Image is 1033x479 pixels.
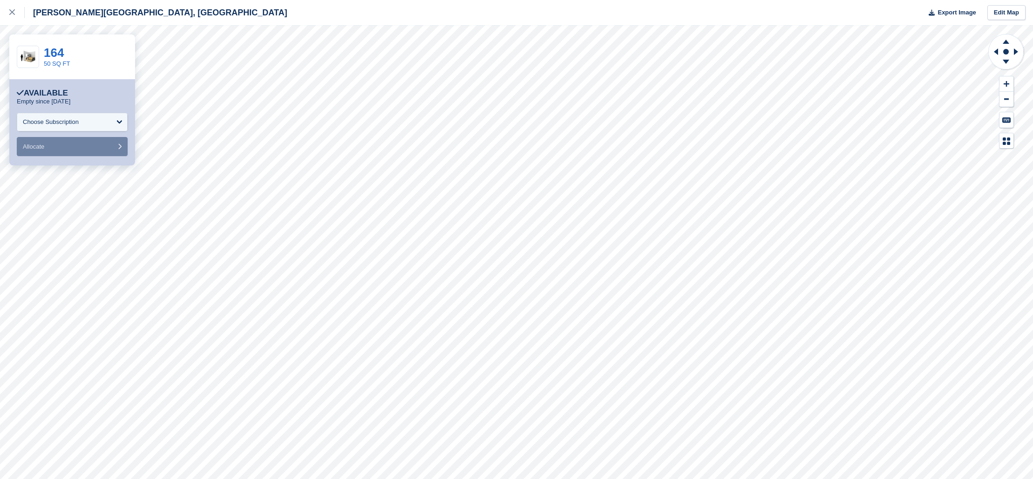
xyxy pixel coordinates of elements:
[17,89,68,98] div: Available
[23,117,79,127] div: Choose Subscription
[44,60,70,67] a: 50 SQ FT
[44,46,64,60] a: 164
[23,143,44,150] span: Allocate
[987,5,1026,21] a: Edit Map
[17,137,128,156] button: Allocate
[938,8,976,17] span: Export Image
[923,5,976,21] button: Export Image
[999,112,1013,128] button: Keyboard Shortcuts
[999,92,1013,107] button: Zoom Out
[17,98,70,105] p: Empty since [DATE]
[17,49,39,65] img: 50-sqft-unit.jpg
[999,133,1013,149] button: Map Legend
[999,76,1013,92] button: Zoom In
[25,7,287,18] div: [PERSON_NAME][GEOGRAPHIC_DATA], [GEOGRAPHIC_DATA]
